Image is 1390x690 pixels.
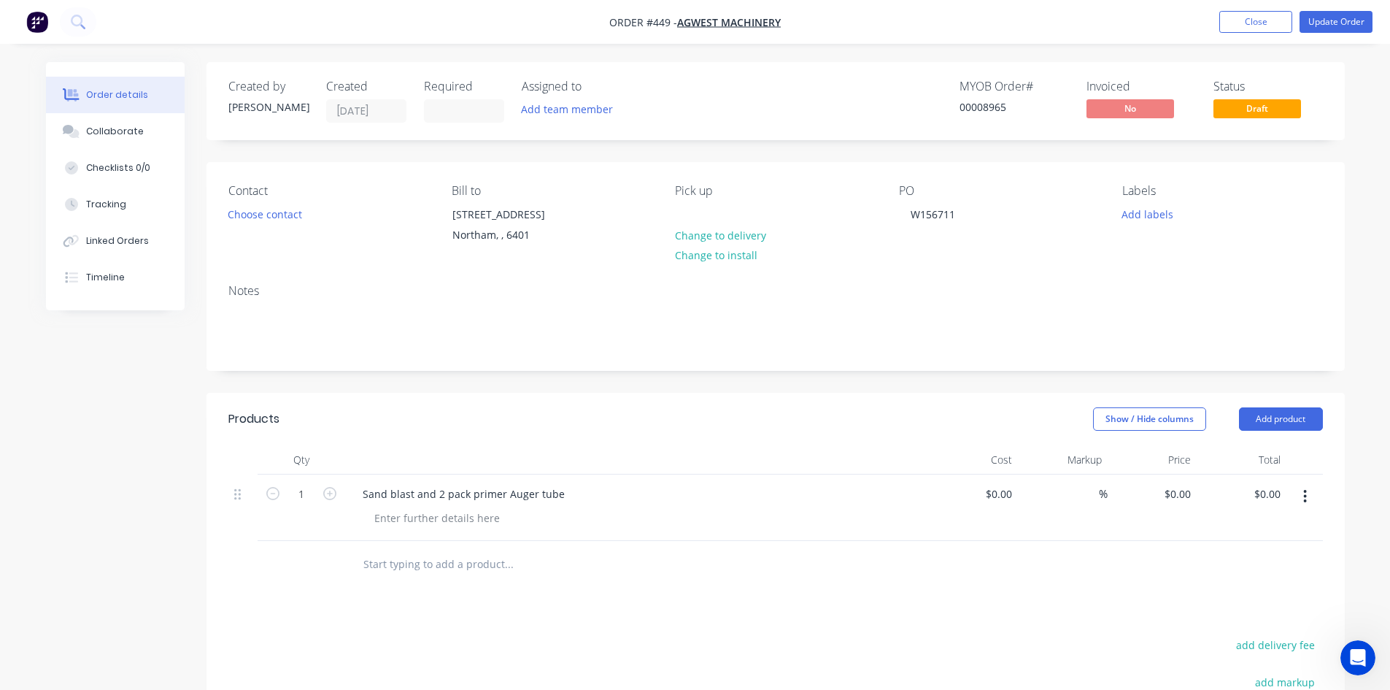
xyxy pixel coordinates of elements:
[1340,640,1375,675] iframe: Intercom live chat
[1229,635,1323,655] button: add delivery fee
[929,445,1019,475] div: Cost
[452,184,652,198] div: Bill to
[667,245,765,265] button: Change to install
[424,80,504,93] div: Required
[228,410,279,428] div: Products
[1093,407,1206,431] button: Show / Hide columns
[1219,11,1292,33] button: Close
[228,284,1323,298] div: Notes
[228,184,428,198] div: Contact
[86,88,148,101] div: Order details
[46,259,185,296] button: Timeline
[440,204,586,250] div: [STREET_ADDRESS]Northam, , 6401
[960,80,1069,93] div: MYOB Order #
[351,483,576,505] div: Sand blast and 2 pack primer Auger tube
[1099,486,1108,502] span: %
[522,80,668,93] div: Assigned to
[46,113,185,150] button: Collaborate
[675,184,875,198] div: Pick up
[46,223,185,259] button: Linked Orders
[1086,99,1174,118] span: No
[1114,204,1181,223] button: Add labels
[452,225,574,245] div: Northam, , 6401
[326,80,406,93] div: Created
[1086,80,1196,93] div: Invoiced
[26,11,48,33] img: Factory
[363,550,655,579] input: Start typing to add a product...
[452,204,574,225] div: [STREET_ADDRESS]
[228,80,309,93] div: Created by
[86,234,149,248] div: Linked Orders
[1108,445,1197,475] div: Price
[228,99,309,115] div: [PERSON_NAME]
[522,99,621,119] button: Add team member
[220,204,309,223] button: Choose contact
[960,99,1069,115] div: 00008965
[677,15,781,29] a: Agwest Machinery
[46,77,185,113] button: Order details
[1018,445,1108,475] div: Markup
[667,225,773,245] button: Change to delivery
[1213,80,1323,93] div: Status
[899,184,1099,198] div: PO
[1239,407,1323,431] button: Add product
[1197,445,1286,475] div: Total
[1122,184,1322,198] div: Labels
[258,445,345,475] div: Qty
[46,186,185,223] button: Tracking
[86,161,150,175] div: Checklists 0/0
[1300,11,1372,33] button: Update Order
[46,150,185,186] button: Checklists 0/0
[899,204,967,225] div: W156711
[609,15,677,29] span: Order #449 -
[86,198,126,211] div: Tracking
[86,271,125,284] div: Timeline
[1213,99,1301,118] span: Draft
[513,99,620,119] button: Add team member
[86,125,144,138] div: Collaborate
